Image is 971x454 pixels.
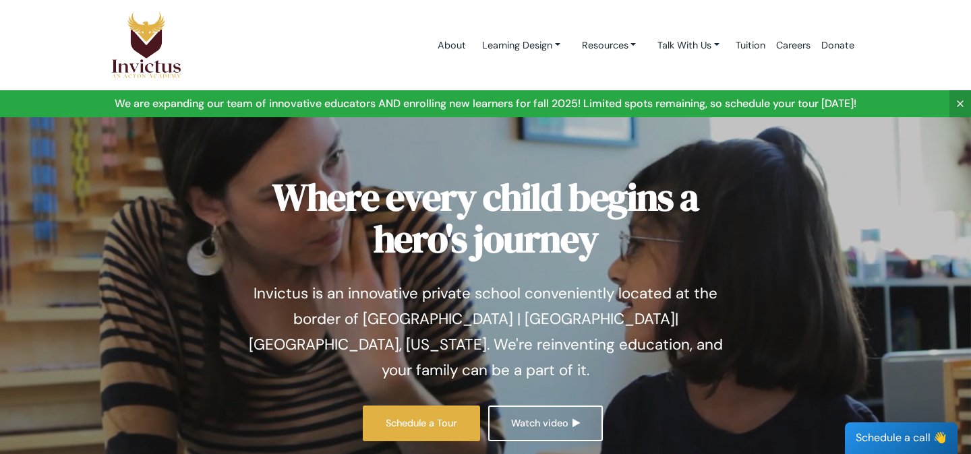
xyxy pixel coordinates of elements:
div: Schedule a call 👋 [845,422,958,454]
a: Schedule a Tour [363,406,480,441]
a: Careers [771,17,816,74]
a: Tuition [730,17,771,74]
p: Invictus is an innovative private school conveniently located at the border of [GEOGRAPHIC_DATA] ... [239,281,732,383]
a: Watch video [488,406,602,441]
a: Donate [816,17,860,74]
img: Logo [111,11,181,79]
a: Learning Design [471,33,571,58]
a: About [432,17,471,74]
a: Resources [571,33,647,58]
h1: Where every child begins a hero's journey [239,176,732,259]
a: Talk With Us [647,33,730,58]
